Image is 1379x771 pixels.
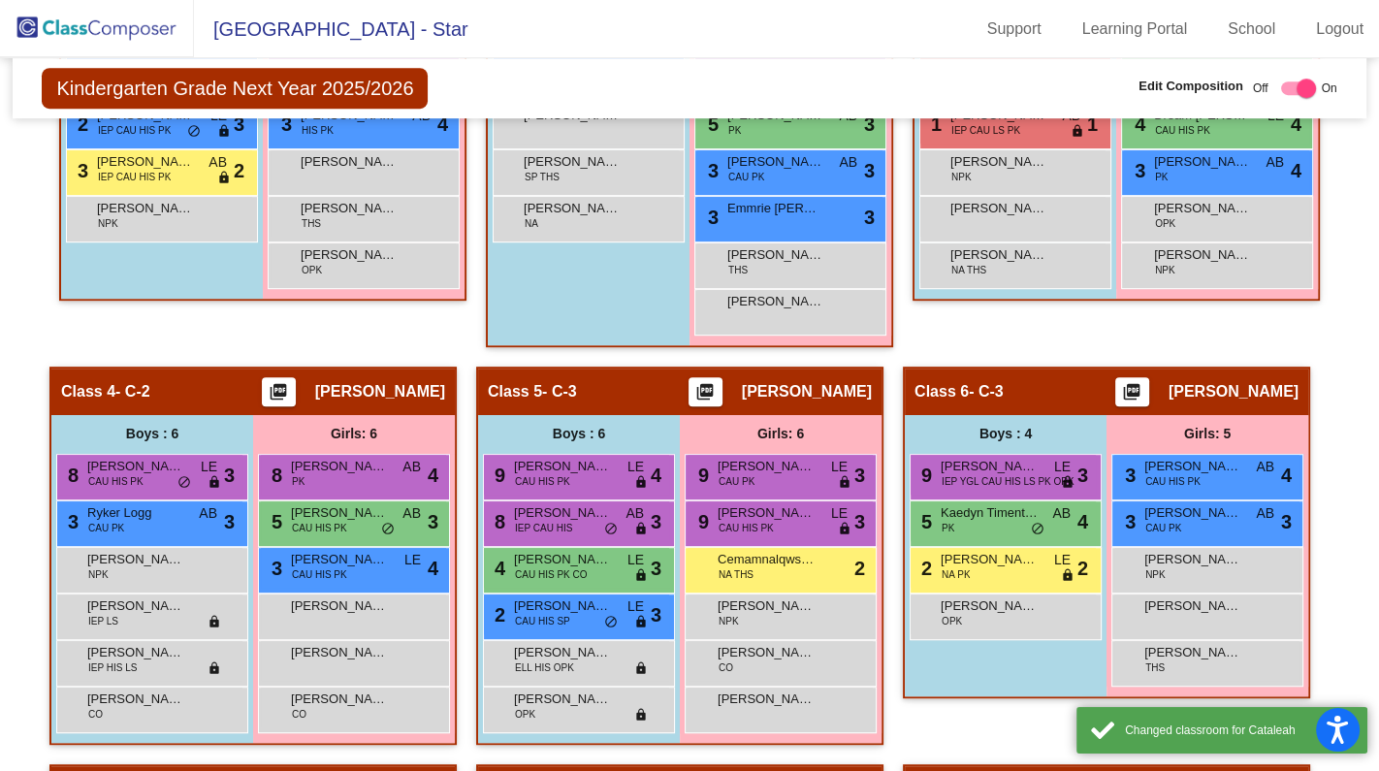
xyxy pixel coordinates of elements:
[514,550,611,569] span: [PERSON_NAME] [PERSON_NAME]
[950,245,1047,265] span: [PERSON_NAME]
[1322,80,1337,97] span: On
[728,170,764,184] span: CAU PK
[88,521,124,535] span: CAU PK
[1155,263,1175,277] span: NPK
[97,199,194,218] span: [PERSON_NAME]
[942,521,954,535] span: PK
[1154,152,1251,172] span: [PERSON_NAME]
[1144,596,1241,616] span: [PERSON_NAME]
[1144,503,1241,523] span: [PERSON_NAME]
[941,457,1038,476] span: [PERSON_NAME] [PERSON_NAME]
[838,475,851,491] span: lock
[98,123,171,138] span: IEP CAU HIS PK
[742,382,872,402] span: [PERSON_NAME]
[693,511,709,532] span: 9
[941,596,1038,616] span: [PERSON_NAME]
[97,152,194,172] span: [PERSON_NAME]
[291,503,388,523] span: [PERSON_NAME]
[267,465,282,486] span: 8
[703,207,719,228] span: 3
[73,113,88,135] span: 2
[87,503,184,523] span: Ryker Logg
[515,660,574,675] span: ELL HIS OPK
[224,507,235,536] span: 3
[1130,113,1145,135] span: 4
[942,567,970,582] span: NA PK
[292,521,347,535] span: CAU HIS PK
[87,550,184,569] span: [PERSON_NAME]
[1138,77,1243,96] span: Edit Composition
[1281,461,1292,490] span: 4
[604,522,618,537] span: do_not_disturb_alt
[1130,160,1145,181] span: 3
[1155,216,1175,231] span: OPK
[292,707,306,722] span: CO
[514,690,611,709] span: [PERSON_NAME]
[217,124,231,140] span: lock
[1067,14,1203,45] a: Learning Portal
[1144,457,1241,476] span: [PERSON_NAME]
[1120,511,1136,532] span: 3
[276,113,292,135] span: 3
[1054,550,1071,570] span: LE
[428,507,438,536] span: 3
[267,558,282,579] span: 3
[916,465,932,486] span: 9
[88,474,144,489] span: CAU HIS PK
[478,415,680,454] div: Boys : 6
[831,503,848,524] span: LE
[627,457,644,477] span: LE
[42,68,428,109] span: Kindergarten Grade Next Year 2025/2026
[950,199,1047,218] span: [PERSON_NAME]
[217,171,231,186] span: lock
[525,216,538,231] span: NA
[727,152,824,172] span: [PERSON_NAME]
[88,707,103,722] span: CO
[267,511,282,532] span: 5
[854,507,865,536] span: 3
[98,216,118,231] span: NPK
[515,567,587,582] span: CAU HIS PK CO
[680,415,882,454] div: Girls: 6
[604,615,618,630] span: do_not_disturb_alt
[831,457,848,477] span: LE
[727,245,824,265] span: [PERSON_NAME]
[719,614,739,628] span: NPK
[63,511,79,532] span: 3
[1155,170,1168,184] span: PK
[1077,507,1088,536] span: 4
[1300,14,1379,45] a: Logout
[201,457,217,477] span: LE
[718,550,815,569] span: Cemamnalqws Ororsco [PERSON_NAME]
[634,475,648,491] span: lock
[951,170,972,184] span: NPK
[951,263,986,277] span: NA THS
[515,614,570,628] span: CAU HIS SP
[1061,568,1074,584] span: lock
[1266,152,1284,173] span: AB
[727,292,824,311] span: [PERSON_NAME]
[839,152,857,173] span: AB
[1061,475,1074,491] span: lock
[1052,503,1071,524] span: AB
[926,113,942,135] span: 1
[291,643,388,662] span: [PERSON_NAME]
[1120,465,1136,486] span: 3
[634,708,648,723] span: lock
[51,415,253,454] div: Boys : 6
[428,554,438,583] span: 4
[1145,567,1166,582] span: NPK
[972,14,1057,45] a: Support
[651,507,661,536] span: 3
[1212,14,1291,45] a: School
[634,568,648,584] span: lock
[490,558,505,579] span: 4
[941,550,1038,569] span: [PERSON_NAME]
[402,457,421,477] span: AB
[651,461,661,490] span: 4
[208,615,221,630] span: lock
[267,382,290,409] mat-icon: picture_as_pdf
[88,567,109,582] span: NPK
[1120,382,1143,409] mat-icon: picture_as_pdf
[98,170,171,184] span: IEP CAU HIS PK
